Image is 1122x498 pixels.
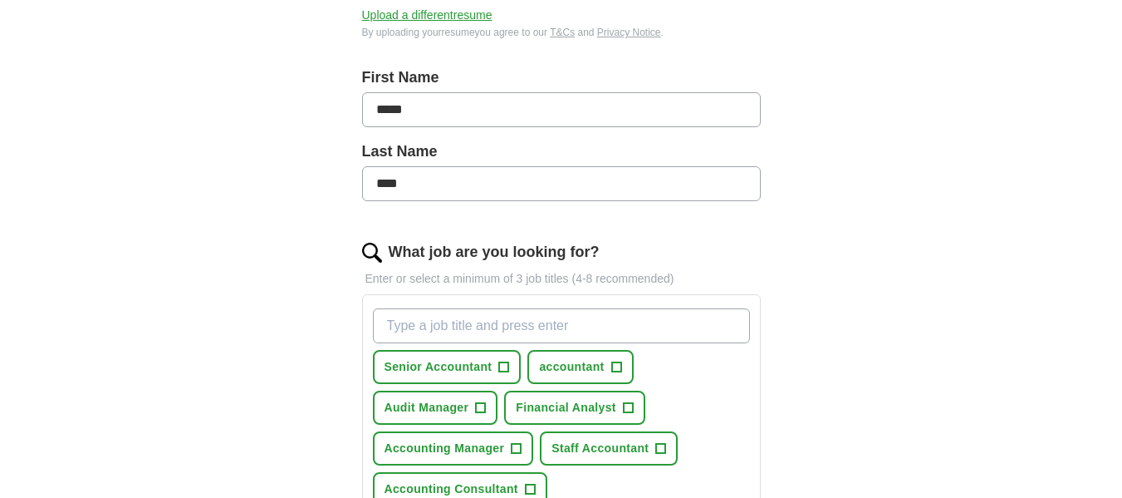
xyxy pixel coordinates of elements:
span: Senior Accountant [385,358,492,376]
span: Accounting Consultant [385,481,518,498]
span: Staff Accountant [551,440,649,457]
button: Financial Analyst [504,391,645,425]
div: By uploading your resume you agree to our and . [362,25,761,40]
span: Audit Manager [385,399,469,417]
button: Upload a differentresume [362,7,492,24]
button: Staff Accountant [540,431,678,466]
p: Enter or select a minimum of 3 job titles (4-8 recommended) [362,270,761,288]
img: search.png [362,243,382,263]
button: Audit Manager [373,391,498,425]
label: Last Name [362,141,761,163]
label: What job are you looking for? [389,241,600,264]
button: Accounting Manager [373,431,534,466]
button: accountant [527,350,633,384]
a: T&Cs [550,27,575,38]
a: Privacy Notice [597,27,661,38]
span: Accounting Manager [385,440,505,457]
span: accountant [539,358,604,376]
button: Senior Accountant [373,350,522,384]
input: Type a job title and press enter [373,308,750,343]
label: First Name [362,67,761,89]
span: Financial Analyst [516,399,616,417]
